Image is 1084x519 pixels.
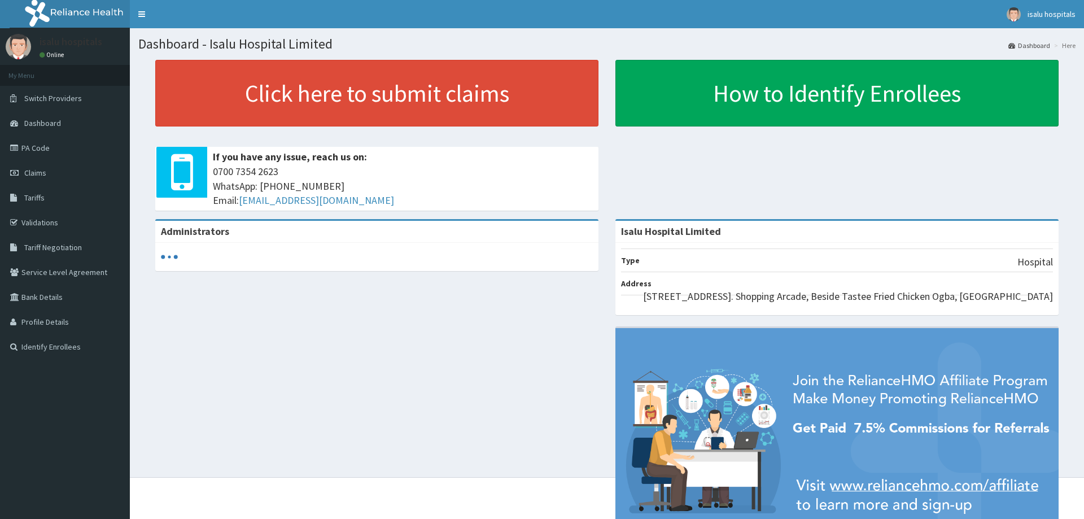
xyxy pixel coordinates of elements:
[161,248,178,265] svg: audio-loading
[643,289,1053,304] p: [STREET_ADDRESS]. Shopping Arcade, Beside Tastee Fried Chicken Ogba, [GEOGRAPHIC_DATA]
[1028,9,1076,19] span: isalu hospitals
[155,60,598,127] a: Click here to submit claims
[138,37,1076,51] h1: Dashboard - Isalu Hospital Limited
[24,242,82,252] span: Tariff Negotiation
[621,255,640,265] b: Type
[621,278,652,289] b: Address
[239,194,394,207] a: [EMAIL_ADDRESS][DOMAIN_NAME]
[621,225,721,238] strong: Isalu Hospital Limited
[40,51,67,59] a: Online
[1017,255,1053,269] p: Hospital
[213,150,367,163] b: If you have any issue, reach us on:
[1007,7,1021,21] img: User Image
[24,93,82,103] span: Switch Providers
[24,118,61,128] span: Dashboard
[6,34,31,59] img: User Image
[1051,41,1076,50] li: Here
[24,168,46,178] span: Claims
[24,193,45,203] span: Tariffs
[1008,41,1050,50] a: Dashboard
[213,164,593,208] span: 0700 7354 2623 WhatsApp: [PHONE_NUMBER] Email:
[615,60,1059,127] a: How to Identify Enrollees
[40,37,102,47] p: isalu hospitals
[161,225,229,238] b: Administrators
